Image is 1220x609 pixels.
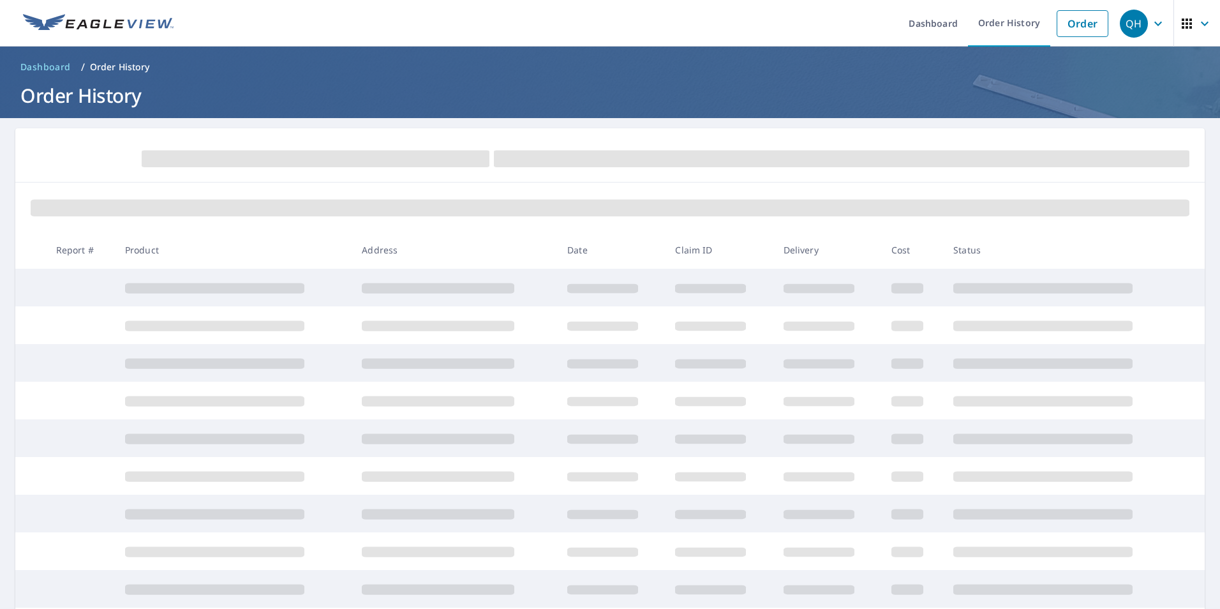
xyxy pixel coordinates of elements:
span: Dashboard [20,61,71,73]
nav: breadcrumb [15,57,1205,77]
th: Status [943,231,1180,269]
a: Order [1057,10,1108,37]
th: Report # [46,231,115,269]
a: Dashboard [15,57,76,77]
h1: Order History [15,82,1205,109]
th: Date [557,231,665,269]
p: Order History [90,61,150,73]
div: QH [1120,10,1148,38]
img: EV Logo [23,14,174,33]
li: / [81,59,85,75]
th: Delivery [773,231,881,269]
th: Product [115,231,352,269]
th: Cost [881,231,943,269]
th: Address [352,231,557,269]
th: Claim ID [665,231,773,269]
